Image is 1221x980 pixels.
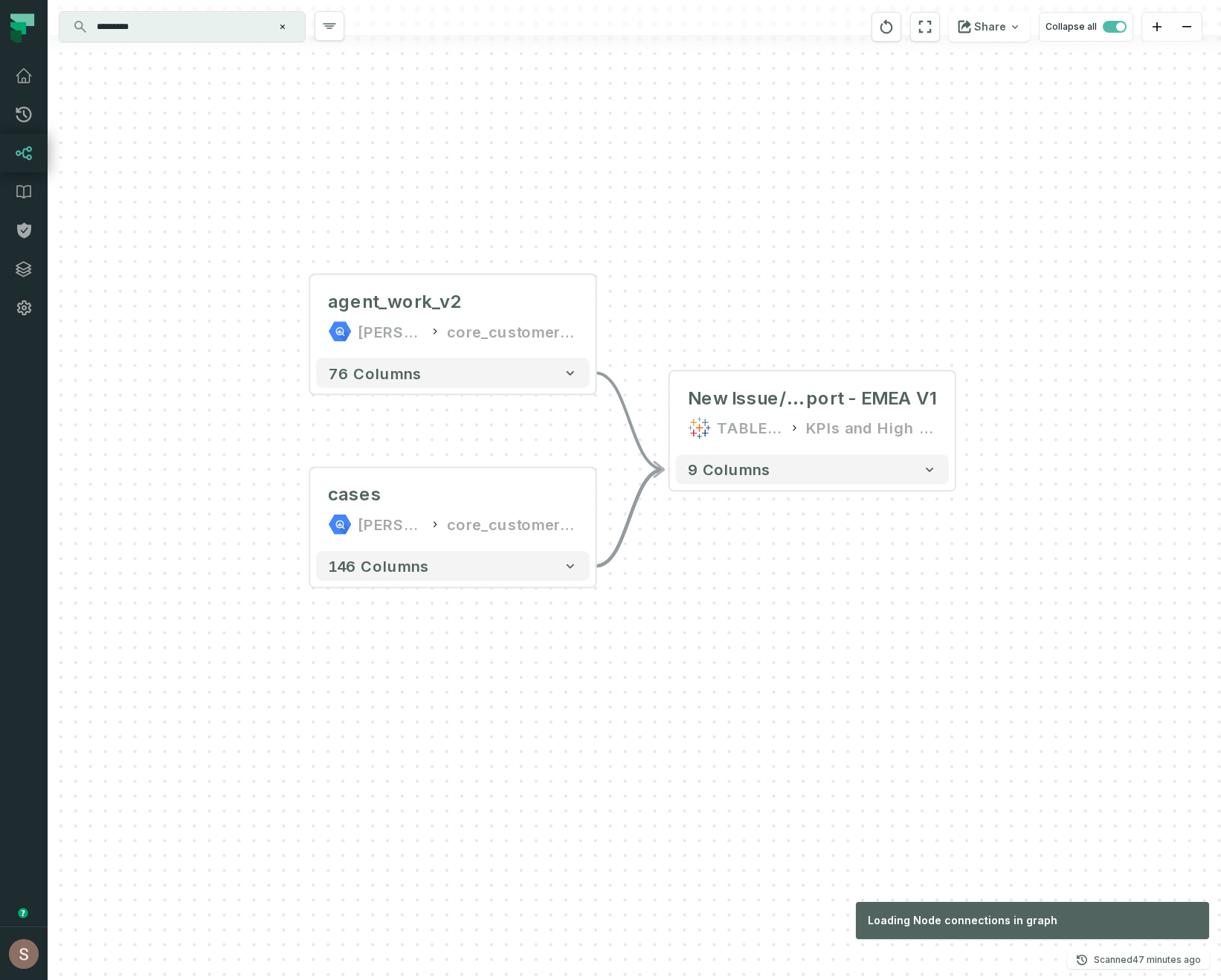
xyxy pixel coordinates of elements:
button: Collapse all [1039,12,1133,42]
span: New Issue/Topic Check @ CS SLA Re [688,387,807,410]
div: agent_work_v2 [328,290,462,314]
span: 146 columns [328,557,429,575]
g: Edge from fbb8a6d7eb84661c7082e1fe697cc85e to e66bce9927d15d55ac405b9720776e05 [596,373,664,470]
div: core_customer_service [447,320,578,344]
button: Scanned[DATE] 3:45:58 PM [1067,951,1210,969]
div: core_customer_service [447,512,578,536]
button: zoom out [1172,13,1202,42]
div: Loading Node connections in graph [856,902,1209,939]
button: Share [949,12,1030,42]
button: Clear search query [275,19,290,34]
relative-time: Sep 9, 2025, 3:45 PM GMT+3 [1133,954,1201,965]
div: New Issue/Topic Check @ CS SLA Report - EMEA V1 [688,387,938,410]
div: Tooltip anchor [16,906,30,920]
div: cases [328,483,381,506]
span: 9 columns [688,460,771,478]
button: zoom in [1142,13,1172,42]
div: TABLEAU [717,416,782,439]
div: juul-warehouse [358,320,423,344]
span: port - EMEA V1 [806,387,937,410]
div: KPIs and High Level [806,416,937,439]
g: Edge from 6d914b67da641fc1a56aa82fb6938d54 to e66bce9927d15d55ac405b9720776e05 [596,469,664,566]
div: juul-warehouse [358,512,423,536]
p: Scanned [1094,952,1201,967]
img: avatar of Shay Gafniel [9,939,39,969]
span: 76 columns [328,364,422,382]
